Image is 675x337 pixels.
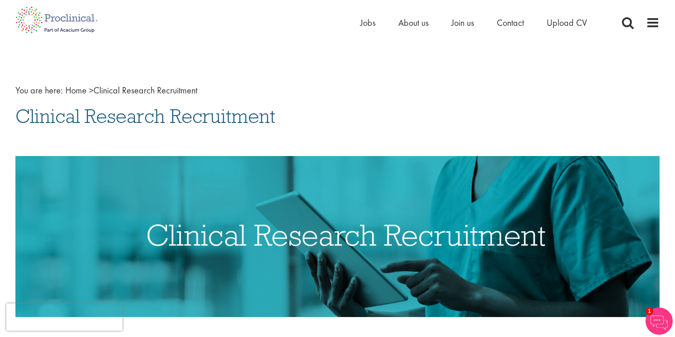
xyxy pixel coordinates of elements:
span: > [89,84,93,96]
a: Upload CV [547,17,587,29]
a: About us [398,17,429,29]
span: You are here: [15,84,63,96]
img: Chatbot [646,308,673,335]
a: Jobs [360,17,376,29]
span: 1 [646,308,653,315]
a: breadcrumb link to Home [65,84,87,96]
iframe: reCAPTCHA [6,303,122,331]
span: Clinical Research Recruitment [65,84,197,96]
a: Join us [451,17,474,29]
a: Contact [497,17,524,29]
span: Clinical Research Recruitment [15,104,275,128]
img: Clinical Research Recruitment [15,156,660,317]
